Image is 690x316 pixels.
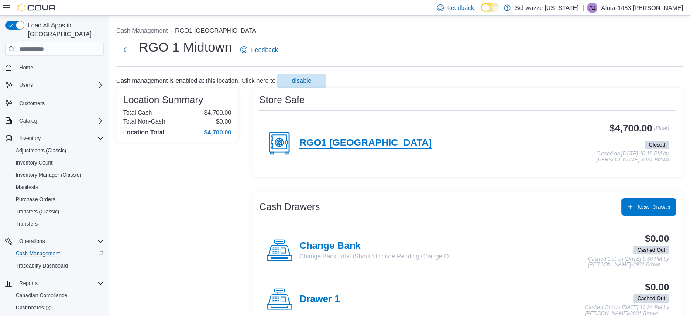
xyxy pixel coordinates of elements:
[292,76,311,85] span: disable
[19,238,45,245] span: Operations
[633,246,669,254] span: Cashed Out
[481,3,499,12] input: Dark Mode
[9,144,107,157] button: Adjustments (Classic)
[175,27,257,34] button: RGO1 [GEOGRAPHIC_DATA]
[12,194,104,205] span: Purchase Orders
[12,302,54,313] a: Dashboards
[12,194,59,205] a: Purchase Orders
[123,109,152,116] h6: Total Cash
[12,158,56,168] a: Inventory Count
[2,132,107,144] button: Inventory
[2,115,107,127] button: Catalog
[12,290,104,301] span: Canadian Compliance
[123,129,165,136] h4: Location Total
[9,157,107,169] button: Inventory Count
[16,236,104,247] span: Operations
[2,96,107,109] button: Customers
[16,97,104,108] span: Customers
[9,260,107,272] button: Traceabilty Dashboard
[637,203,671,211] span: New Drawer
[16,116,104,126] span: Catalog
[9,181,107,193] button: Manifests
[12,206,104,217] span: Transfers (Classic)
[299,252,454,261] p: Change Bank Total (Should Include Pending Change O...
[16,250,60,257] span: Cash Management
[587,3,597,13] div: Alura-1483 Montano-Saiz
[16,184,38,191] span: Manifests
[16,278,104,289] span: Reports
[16,133,104,144] span: Inventory
[515,3,579,13] p: Schwazze [US_STATE]
[204,129,231,136] h4: $4,700.00
[216,118,231,125] p: $0.00
[116,26,683,37] nav: An example of EuiBreadcrumbs
[12,261,72,271] a: Traceabilty Dashboard
[621,198,676,216] button: New Drawer
[116,77,275,84] p: Cash management is enabled at this location. Click here to
[16,208,59,215] span: Transfers (Classic)
[12,145,104,156] span: Adjustments (Classic)
[589,3,596,13] span: A1
[12,261,104,271] span: Traceabilty Dashboard
[19,280,38,287] span: Reports
[12,248,63,259] a: Cash Management
[16,278,41,289] button: Reports
[9,193,107,206] button: Purchase Orders
[299,137,432,149] h4: RGO1 [GEOGRAPHIC_DATA]
[645,141,669,149] span: Closed
[16,62,104,73] span: Home
[633,294,669,303] span: Cashed Out
[16,116,41,126] button: Catalog
[645,234,669,244] h3: $0.00
[12,170,85,180] a: Inventory Manager (Classic)
[12,182,104,192] span: Manifests
[9,169,107,181] button: Inventory Manager (Classic)
[116,27,168,34] button: Cash Management
[19,82,33,89] span: Users
[2,235,107,247] button: Operations
[645,282,669,292] h3: $0.00
[237,41,281,58] a: Feedback
[12,158,104,168] span: Inventory Count
[251,45,278,54] span: Feedback
[16,304,51,311] span: Dashboards
[16,147,66,154] span: Adjustments (Classic)
[447,3,474,12] span: Feedback
[637,295,665,302] span: Cashed Out
[654,123,669,139] p: (Float)
[12,182,41,192] a: Manifests
[9,206,107,218] button: Transfers (Classic)
[12,219,104,229] span: Transfers
[610,123,652,134] h3: $4,700.00
[12,145,70,156] a: Adjustments (Classic)
[601,3,683,13] p: Alura-1483 [PERSON_NAME]
[12,248,104,259] span: Cash Management
[16,62,37,73] a: Home
[9,218,107,230] button: Transfers
[16,196,55,203] span: Purchase Orders
[9,289,107,302] button: Canadian Compliance
[2,61,107,74] button: Home
[16,262,68,269] span: Traceabilty Dashboard
[16,220,38,227] span: Transfers
[24,21,104,38] span: Load All Apps in [GEOGRAPHIC_DATA]
[16,292,67,299] span: Canadian Compliance
[259,95,305,105] h3: Store Safe
[116,41,134,58] button: Next
[19,100,45,107] span: Customers
[19,135,41,142] span: Inventory
[12,170,104,180] span: Inventory Manager (Classic)
[12,206,63,217] a: Transfers (Classic)
[582,3,584,13] p: |
[19,117,37,124] span: Catalog
[16,236,48,247] button: Operations
[588,256,669,268] p: Cashed Out on [DATE] 9:30 PM by [PERSON_NAME]-3931 Brown
[16,159,53,166] span: Inventory Count
[277,74,326,88] button: disable
[16,133,44,144] button: Inventory
[123,118,165,125] h6: Total Non-Cash
[12,219,41,229] a: Transfers
[299,294,340,305] h4: Drawer 1
[9,247,107,260] button: Cash Management
[259,202,320,212] h3: Cash Drawers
